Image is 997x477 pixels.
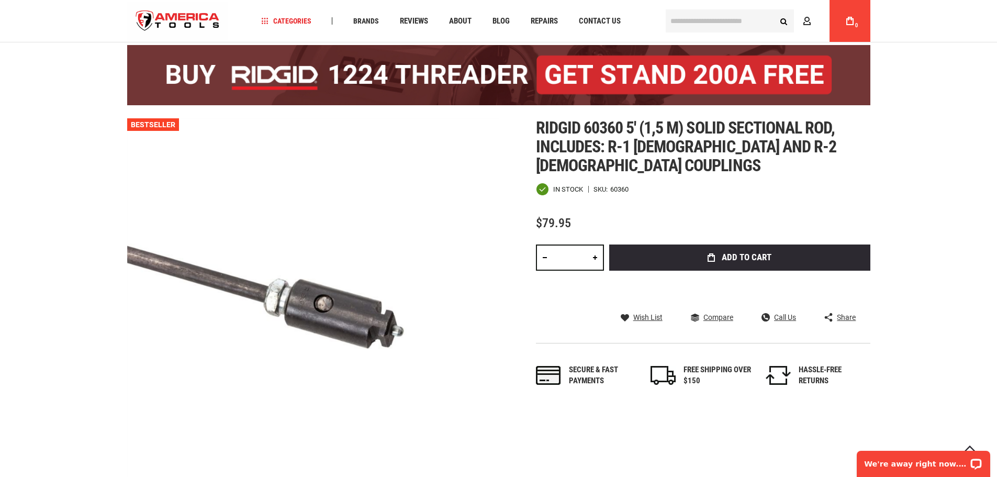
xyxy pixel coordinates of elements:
a: Categories [256,14,316,28]
div: HASSLE-FREE RETURNS [799,364,867,387]
img: returns [766,366,791,385]
a: About [444,14,476,28]
span: In stock [553,186,583,193]
span: Ridgid 60360 5' (1,5 m) solid sectional rod, includes: r-1 [DEMOGRAPHIC_DATA] and r-2 [DEMOGRAPHI... [536,118,837,175]
span: Brands [353,17,379,25]
iframe: Secure express checkout frame [607,274,872,304]
a: Contact Us [574,14,625,28]
a: Repairs [526,14,563,28]
img: payments [536,366,561,385]
a: Blog [488,14,514,28]
span: Contact Us [579,17,621,25]
button: Add to Cart [609,245,870,271]
button: Search [774,11,794,31]
a: Call Us [761,313,796,322]
span: Blog [492,17,510,25]
strong: SKU [593,186,610,193]
span: Add to Cart [722,253,771,262]
a: Compare [691,313,733,322]
span: About [449,17,472,25]
img: BOGO: Buy the RIDGID® 1224 Threader (26092), get the 92467 200A Stand FREE! [127,45,870,105]
a: Brands [349,14,384,28]
div: Secure & fast payments [569,364,637,387]
span: Compare [703,314,733,321]
span: $79.95 [536,216,571,230]
span: Call Us [774,314,796,321]
div: FREE SHIPPING OVER $150 [684,364,752,387]
a: store logo [127,2,229,41]
span: Repairs [531,17,558,25]
img: shipping [651,366,676,385]
div: 60360 [610,186,629,193]
span: Wish List [633,314,663,321]
a: Reviews [395,14,433,28]
iframe: LiveChat chat widget [850,444,997,477]
div: Availability [536,183,583,196]
img: America Tools [127,2,229,41]
span: Reviews [400,17,428,25]
span: 0 [855,23,858,28]
span: Categories [261,17,311,25]
span: Share [837,314,856,321]
a: Wish List [621,313,663,322]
